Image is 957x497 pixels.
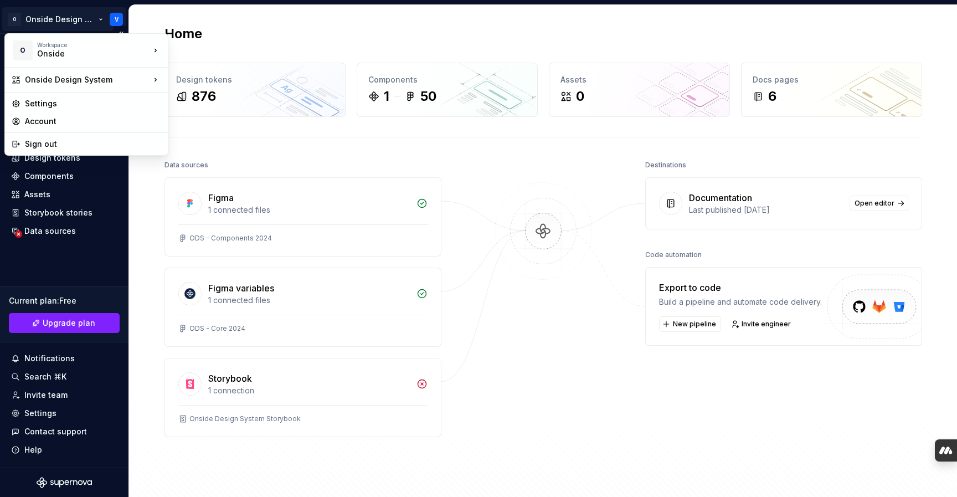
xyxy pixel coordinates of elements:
div: Sign out [25,139,161,150]
div: Workspace [37,42,150,48]
div: Onside [37,48,131,59]
div: Settings [25,98,161,109]
div: Onside Design System [25,74,150,85]
div: Account [25,116,161,127]
div: O [13,40,33,60]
